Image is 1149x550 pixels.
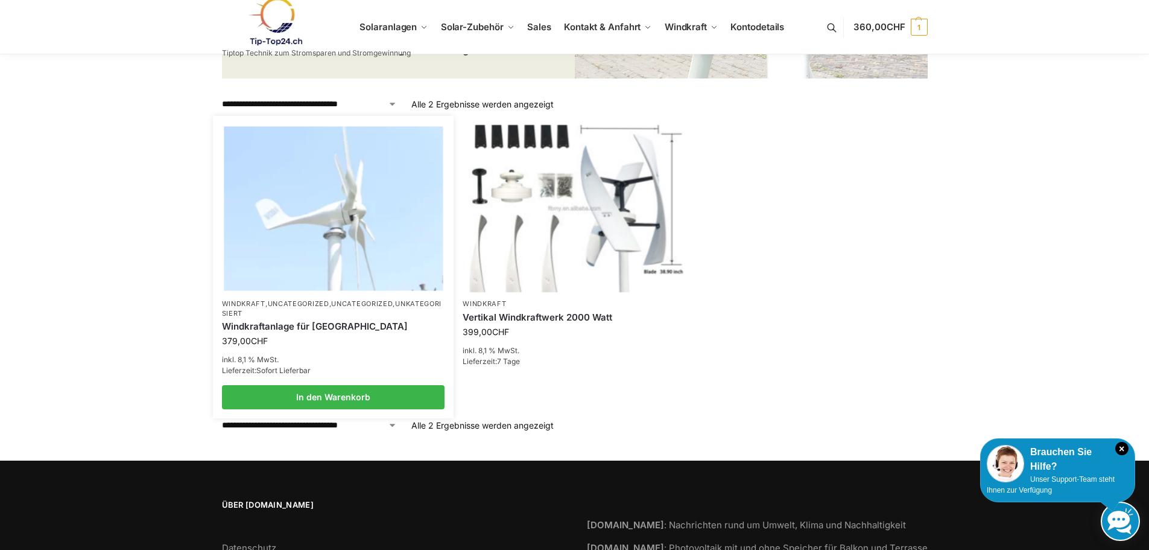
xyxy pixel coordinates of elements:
[1115,442,1128,455] i: Schließen
[987,445,1024,482] img: Customer service
[251,336,268,346] span: CHF
[222,321,445,333] a: Windkraftanlage für Garten Terrasse
[730,21,784,33] span: Kontodetails
[222,336,268,346] bdi: 379,00
[665,21,707,33] span: Windkraft
[492,327,509,337] span: CHF
[463,312,686,324] a: Vertikal Windkraftwerk 2000 Watt
[222,499,563,511] span: Über [DOMAIN_NAME]
[497,357,520,366] span: 7 Tage
[222,366,311,375] span: Lieferzeit:
[911,19,928,36] span: 1
[527,21,551,33] span: Sales
[587,519,906,531] a: [DOMAIN_NAME]: Nachrichten rund um Umwelt, Klima und Nachhaltigkeit
[587,519,664,531] strong: [DOMAIN_NAME]
[224,126,443,290] img: Windrad für Balkon und Terrasse
[222,50,411,57] p: Tiptop Technik zum Stromsparen und Stromgewinnung
[222,98,397,110] select: Shop-Reihenfolge
[463,345,686,356] p: inkl. 8,1 % MwSt.
[564,21,641,33] span: Kontakt & Anfahrt
[411,98,554,110] p: Alle 2 Ergebnisse werden angezeigt
[853,9,927,45] a: 360,00CHF 1
[987,475,1115,494] span: Unser Support-Team steht Ihnen zur Verfügung
[441,21,504,33] span: Solar-Zubehör
[222,385,445,409] a: In den Warenkorb legen: „Windkraftanlage für Garten Terrasse“
[463,125,686,292] img: Vertikal Windrad
[222,299,445,318] p: , , ,
[411,419,554,432] p: Alle 2 Ergebnisse werden angezeigt
[222,419,397,432] select: Shop-Reihenfolge
[222,354,445,365] p: inkl. 8,1 % MwSt.
[268,299,329,308] a: Uncategorized
[256,366,311,375] span: Sofort Lieferbar
[463,357,520,366] span: Lieferzeit:
[887,21,905,33] span: CHF
[463,327,509,337] bdi: 399,00
[331,299,393,308] a: Uncategorized
[987,445,1128,474] div: Brauchen Sie Hilfe?
[222,299,265,308] a: Windkraft
[853,21,905,33] span: 360,00
[463,299,506,308] a: Windkraft
[222,299,442,317] a: Unkategorisiert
